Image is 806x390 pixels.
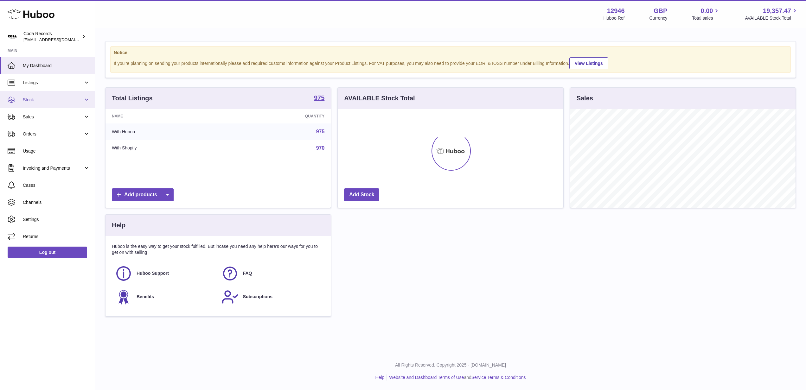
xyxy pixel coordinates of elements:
[227,109,331,123] th: Quantity
[23,63,90,69] span: My Dashboard
[23,165,83,171] span: Invoicing and Payments
[243,294,272,300] span: Subscriptions
[344,94,415,103] h3: AVAILABLE Stock Total
[112,94,153,103] h3: Total Listings
[106,140,227,156] td: With Shopify
[23,182,90,188] span: Cases
[221,288,322,305] a: Subscriptions
[23,131,83,137] span: Orders
[23,114,83,120] span: Sales
[23,31,80,43] div: Coda Records
[23,148,90,154] span: Usage
[604,15,625,21] div: Huboo Ref
[316,129,325,134] a: 975
[649,15,668,21] div: Currency
[387,374,526,381] li: and
[8,32,17,41] img: haz@pcatmedia.com
[23,80,83,86] span: Listings
[115,288,215,305] a: Benefits
[137,294,154,300] span: Benefits
[115,265,215,282] a: Huboo Support
[23,234,90,240] span: Returns
[221,265,322,282] a: FAQ
[23,217,90,223] span: Settings
[112,188,174,201] a: Add products
[314,95,324,102] a: 975
[106,109,227,123] th: Name
[8,247,87,258] a: Log out
[137,270,169,276] span: Huboo Support
[692,7,720,21] a: 0.00 Total sales
[375,375,385,380] a: Help
[745,15,798,21] span: AVAILABLE Stock Total
[569,57,608,69] a: View Listings
[344,188,379,201] a: Add Stock
[23,199,90,205] span: Channels
[314,95,324,101] strong: 975
[701,7,713,15] span: 0.00
[112,243,324,255] p: Huboo is the easy way to get your stock fulfilled. But incase you need any help here's our ways f...
[745,7,798,21] a: 19,357.47 AVAILABLE Stock Total
[23,97,83,103] span: Stock
[389,375,464,380] a: Website and Dashboard Terms of Use
[763,7,791,15] span: 19,357.47
[23,37,93,42] span: [EMAIL_ADDRESS][DOMAIN_NAME]
[692,15,720,21] span: Total sales
[577,94,593,103] h3: Sales
[471,375,526,380] a: Service Terms & Conditions
[243,270,252,276] span: FAQ
[100,362,801,368] p: All Rights Reserved. Copyright 2025 - [DOMAIN_NAME]
[114,50,787,56] strong: Notice
[316,145,325,151] a: 970
[114,56,787,69] div: If you're planning on sending your products internationally please add required customs informati...
[106,123,227,140] td: With Huboo
[654,7,667,15] strong: GBP
[607,7,625,15] strong: 12946
[112,221,125,230] h3: Help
